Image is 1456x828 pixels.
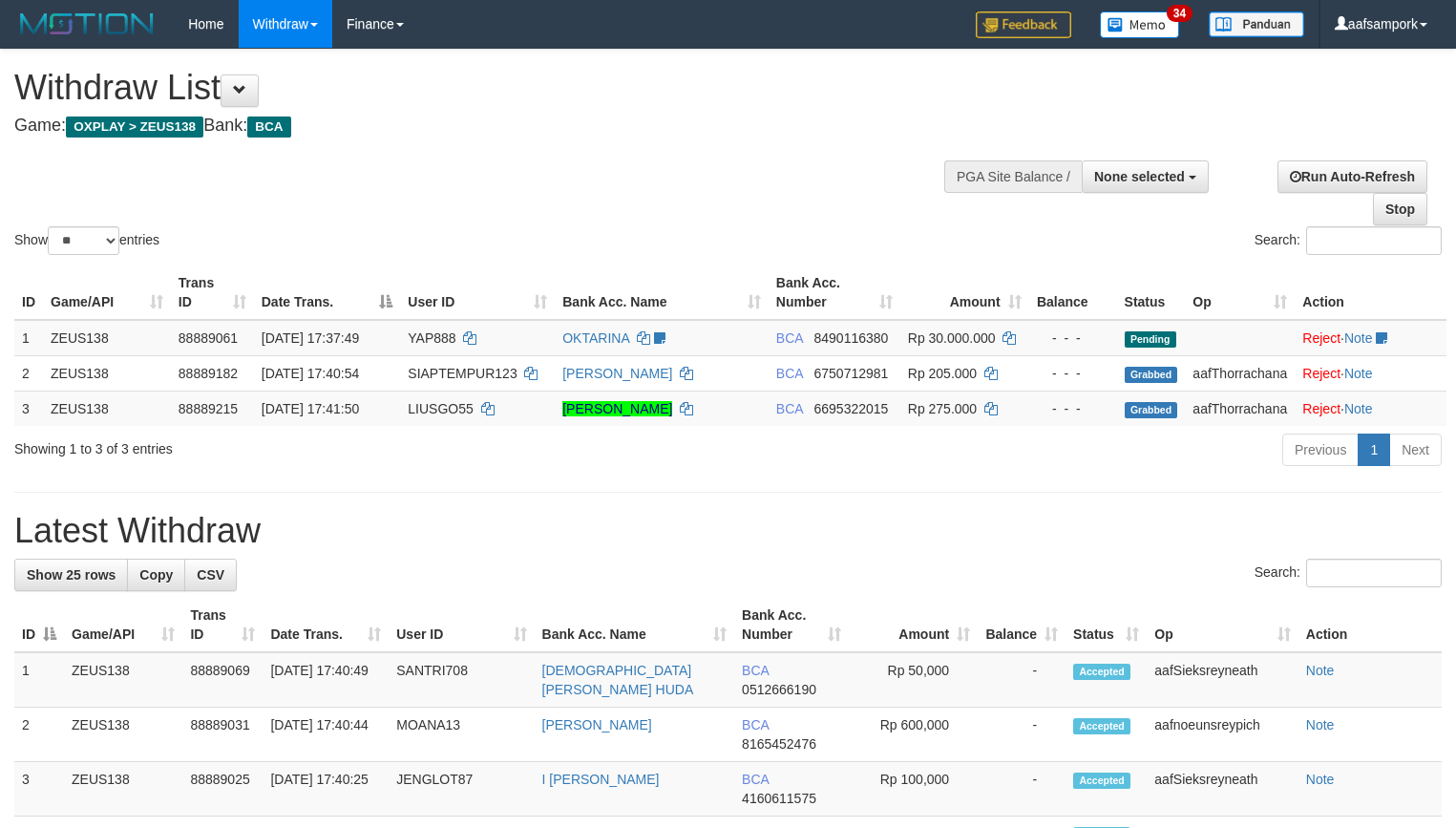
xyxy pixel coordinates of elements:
[1358,434,1390,466] a: 1
[43,265,171,320] th: Game/API: activate to sort column ascending
[263,598,389,652] th: Date Trans.: activate to sort column ascending
[14,320,43,356] td: 1
[1302,366,1340,381] a: Reject
[1277,160,1427,193] a: Run Auto-Refresh
[978,762,1066,817] td: -
[1185,265,1295,320] th: Op: activate to sort column ascending
[1073,718,1130,734] span: Accepted
[813,401,888,416] span: Copy 6695322015 to clipboard
[908,330,996,346] span: Rp 30.000.000
[535,598,735,652] th: Bank Acc. Name: activate to sort column ascending
[182,762,263,817] td: 88889025
[1037,364,1109,383] div: - - -
[14,432,592,458] div: Showing 1 to 3 of 3 entries
[389,708,534,762] td: MOANA13
[1295,265,1446,320] th: Action
[1282,434,1359,466] a: Previous
[900,265,1029,320] th: Amount: activate to sort column ascending
[182,598,263,652] th: Trans ID: activate to sort column ascending
[978,652,1066,708] td: -
[555,265,769,320] th: Bank Acc. Name: activate to sort column ascending
[562,366,672,381] a: [PERSON_NAME]
[1147,652,1298,708] td: aafSieksreyneath
[14,391,43,426] td: 3
[849,762,978,817] td: Rp 100,000
[14,69,952,107] h1: Withdraw List
[1125,331,1176,348] span: Pending
[908,401,977,416] span: Rp 275.000
[1373,193,1427,225] a: Stop
[562,330,629,346] a: OKTARINA
[14,512,1442,550] h1: Latest Withdraw
[542,717,652,732] a: [PERSON_NAME]
[43,355,171,391] td: ZEUS138
[14,652,64,708] td: 1
[14,708,64,762] td: 2
[48,226,119,255] select: Showentries
[562,401,672,416] a: [PERSON_NAME]
[1344,330,1373,346] a: Note
[976,11,1071,38] img: Feedback.jpg
[849,708,978,762] td: Rp 600,000
[1082,160,1209,193] button: None selected
[1073,773,1130,789] span: Accepted
[127,559,185,591] a: Copy
[776,401,803,416] span: BCA
[1066,598,1147,652] th: Status: activate to sort column ascending
[64,708,182,762] td: ZEUS138
[734,598,849,652] th: Bank Acc. Number: activate to sort column ascending
[1295,320,1446,356] td: ·
[813,330,888,346] span: Copy 8490116380 to clipboard
[64,762,182,817] td: ZEUS138
[43,320,171,356] td: ZEUS138
[1147,708,1298,762] td: aafnoeunsreypich
[197,567,224,583] span: CSV
[1306,663,1335,678] a: Note
[171,265,254,320] th: Trans ID: activate to sort column ascending
[742,663,769,678] span: BCA
[776,366,803,381] span: BCA
[179,366,238,381] span: 88889182
[1185,355,1295,391] td: aafThorrachana
[1302,330,1340,346] a: Reject
[1302,401,1340,416] a: Reject
[408,401,473,416] span: LIUSGO55
[1117,265,1186,320] th: Status
[262,330,359,346] span: [DATE] 17:37:49
[1344,401,1373,416] a: Note
[182,708,263,762] td: 88889031
[1295,391,1446,426] td: ·
[1100,11,1180,38] img: Button%20Memo.svg
[1255,559,1442,587] label: Search:
[262,366,359,381] span: [DATE] 17:40:54
[849,598,978,652] th: Amount: activate to sort column ascending
[179,330,238,346] span: 88889061
[1147,598,1298,652] th: Op: activate to sort column ascending
[263,652,389,708] td: [DATE] 17:40:49
[389,652,534,708] td: SANTRI708
[542,663,694,697] a: [DEMOGRAPHIC_DATA][PERSON_NAME] HUDA
[1306,226,1442,255] input: Search:
[14,355,43,391] td: 2
[14,117,952,136] h4: Game: Bank:
[27,567,116,583] span: Show 25 rows
[742,682,816,697] span: Copy 0512666190 to clipboard
[1389,434,1442,466] a: Next
[944,160,1082,193] div: PGA Site Balance /
[978,598,1066,652] th: Balance: activate to sort column ascending
[408,366,517,381] span: SIAPTEMPUR123
[389,762,534,817] td: JENGLOT87
[14,226,159,255] label: Show entries
[1344,366,1373,381] a: Note
[1125,367,1178,383] span: Grabbed
[1037,329,1109,348] div: - - -
[742,717,769,732] span: BCA
[908,366,977,381] span: Rp 205.000
[389,598,534,652] th: User ID: activate to sort column ascending
[1185,391,1295,426] td: aafThorrachana
[247,117,290,138] span: BCA
[1147,762,1298,817] td: aafSieksreyneath
[64,652,182,708] td: ZEUS138
[262,401,359,416] span: [DATE] 17:41:50
[1209,11,1304,37] img: panduan.png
